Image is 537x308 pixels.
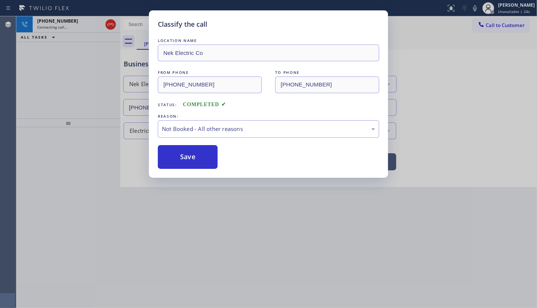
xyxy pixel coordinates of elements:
div: Not Booked - All other reasons [162,125,375,133]
span: COMPLETED [183,102,226,107]
button: Save [158,145,218,169]
div: LOCATION NAME [158,37,379,45]
input: From phone [158,76,262,93]
span: Status: [158,102,177,107]
h5: Classify the call [158,19,207,29]
div: FROM PHONE [158,69,262,76]
div: TO PHONE [275,69,379,76]
input: To phone [275,76,379,93]
div: REASON: [158,112,379,120]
